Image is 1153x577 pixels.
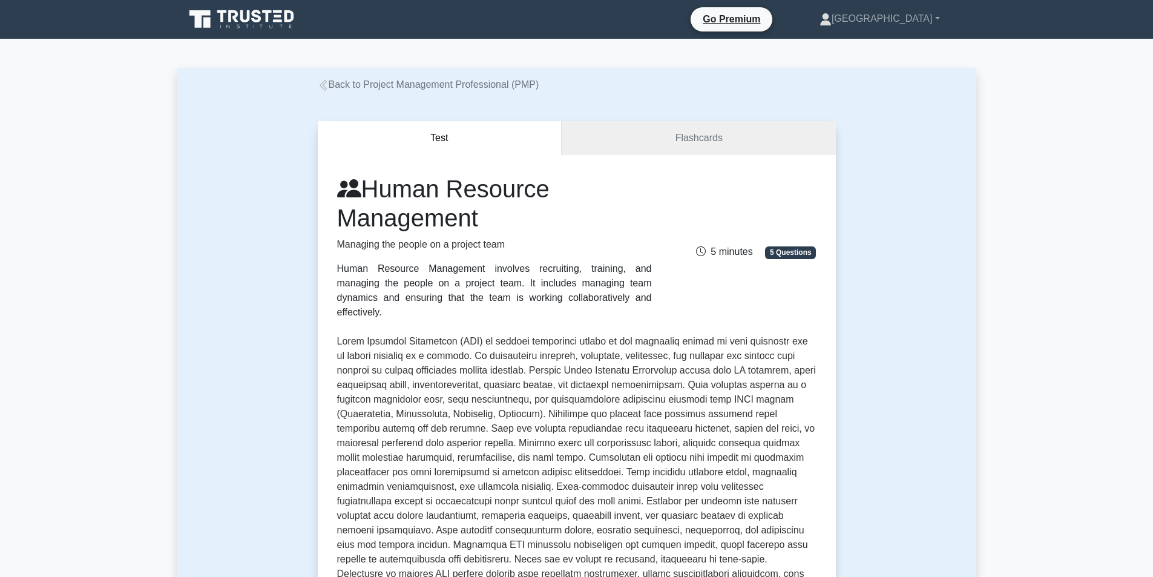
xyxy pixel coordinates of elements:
[765,246,816,259] span: 5 Questions
[695,12,767,27] a: Go Premium
[696,246,752,257] span: 5 minutes
[790,7,969,31] a: [GEOGRAPHIC_DATA]
[318,121,562,156] button: Test
[337,237,652,252] p: Managing the people on a project team
[337,262,652,320] div: Human Resource Management involves recruiting, training, and managing the people on a project tea...
[337,174,652,232] h1: Human Resource Management
[318,79,539,90] a: Back to Project Management Professional (PMP)
[562,121,835,156] a: Flashcards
